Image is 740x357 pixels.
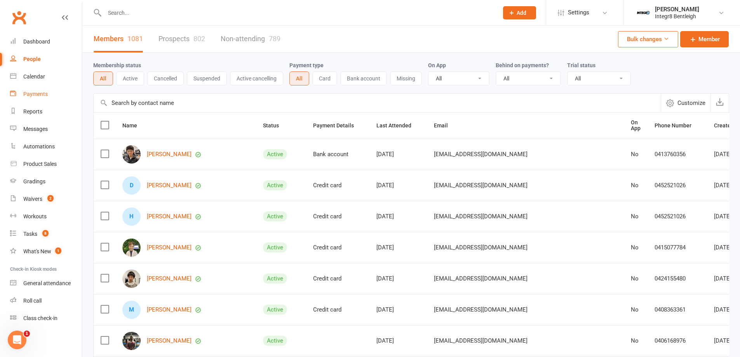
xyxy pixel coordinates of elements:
[376,121,420,130] button: Last Attended
[147,275,192,282] a: [PERSON_NAME]
[636,5,651,21] img: thumb_image1744022220.png
[10,243,82,260] a: What's New1
[517,10,526,16] span: Add
[655,6,699,13] div: [PERSON_NAME]
[313,275,362,282] div: Credit card
[655,182,700,189] div: 0452521026
[23,143,55,150] div: Automations
[10,292,82,310] a: Roll call
[23,231,37,237] div: Tasks
[313,213,362,220] div: Credit card
[221,26,280,52] a: Non-attending789
[23,315,57,321] div: Class check-in
[631,306,641,313] div: No
[122,239,141,257] img: Oliver
[23,73,45,80] div: Calendar
[313,122,362,129] span: Payment Details
[10,208,82,225] a: Workouts
[23,196,42,202] div: Waivers
[376,306,420,313] div: [DATE]
[655,213,700,220] div: 0452521026
[122,301,141,319] div: Michael
[698,35,720,44] span: Member
[376,338,420,344] div: [DATE]
[263,122,287,129] span: Status
[23,178,45,185] div: Gradings
[434,178,528,193] span: [EMAIL_ADDRESS][DOMAIN_NAME]
[618,31,678,47] button: Bulk changes
[376,182,420,189] div: [DATE]
[567,62,595,68] label: Trial status
[289,62,324,68] label: Payment type
[313,182,362,189] div: Credit card
[122,122,146,129] span: Name
[193,35,205,43] div: 802
[631,338,641,344] div: No
[376,213,420,220] div: [DATE]
[655,244,700,251] div: 0415077784
[147,213,192,220] a: [PERSON_NAME]
[147,306,192,313] a: [PERSON_NAME]
[122,121,146,130] button: Name
[23,91,48,97] div: Payments
[631,244,641,251] div: No
[10,85,82,103] a: Payments
[93,62,141,68] label: Membership status
[376,151,420,158] div: [DATE]
[23,56,41,62] div: People
[655,338,700,344] div: 0406168976
[263,305,287,315] div: Active
[10,120,82,138] a: Messages
[127,35,143,43] div: 1081
[23,161,57,167] div: Product Sales
[263,211,287,221] div: Active
[122,207,141,226] div: Homer
[503,6,536,19] button: Add
[23,108,42,115] div: Reports
[94,94,661,112] input: Search by contact name
[655,122,700,129] span: Phone Number
[496,62,549,68] label: Behind on payments?
[122,176,141,195] div: Domingo
[23,126,48,132] div: Messages
[655,275,700,282] div: 0424155480
[434,333,528,348] span: [EMAIL_ADDRESS][DOMAIN_NAME]
[631,151,641,158] div: No
[631,275,641,282] div: No
[655,13,699,20] div: Integr8 Bentleigh
[655,306,700,313] div: 0408363361
[312,71,337,85] button: Card
[263,149,287,159] div: Active
[263,336,287,346] div: Active
[10,173,82,190] a: Gradings
[624,113,648,139] th: On App
[10,310,82,327] a: Class kiosk mode
[93,71,113,85] button: All
[23,248,51,254] div: What's New
[8,331,26,349] iframe: Intercom live chat
[42,230,49,237] span: 8
[102,7,493,18] input: Search...
[55,247,61,254] span: 1
[376,275,420,282] div: [DATE]
[568,4,589,21] span: Settings
[230,71,283,85] button: Active cancelling
[263,242,287,253] div: Active
[390,71,422,85] button: Missing
[10,275,82,292] a: General attendance kiosk mode
[289,71,309,85] button: All
[434,147,528,162] span: [EMAIL_ADDRESS][DOMAIN_NAME]
[680,31,729,47] a: Member
[10,33,82,51] a: Dashboard
[434,271,528,286] span: [EMAIL_ADDRESS][DOMAIN_NAME]
[313,151,362,158] div: Bank account
[313,244,362,251] div: Credit card
[9,8,29,27] a: Clubworx
[263,273,287,284] div: Active
[187,71,227,85] button: Suspended
[655,151,700,158] div: 0413760356
[147,182,192,189] a: [PERSON_NAME]
[631,182,641,189] div: No
[313,306,362,313] div: Credit card
[116,71,144,85] button: Active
